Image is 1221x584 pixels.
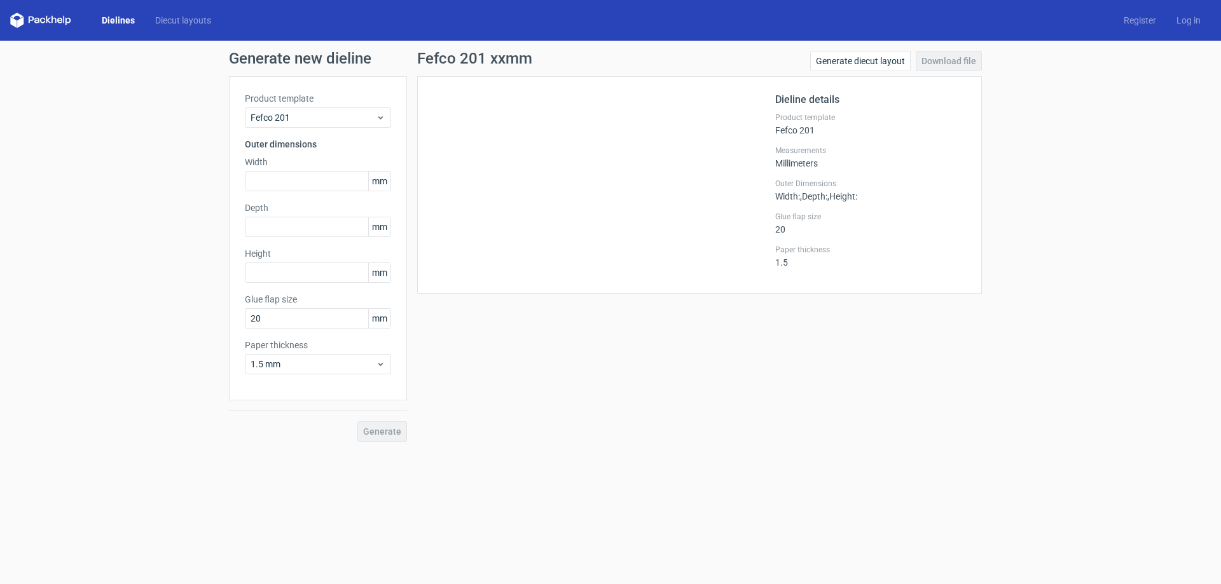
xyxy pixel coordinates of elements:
h3: Outer dimensions [245,138,391,151]
label: Outer Dimensions [775,179,966,189]
span: Fefco 201 [251,111,376,124]
a: Register [1114,14,1166,27]
label: Product template [245,92,391,105]
a: Dielines [92,14,145,27]
label: Measurements [775,146,966,156]
label: Paper thickness [775,245,966,255]
span: mm [368,217,390,236]
span: 1.5 mm [251,358,376,370]
span: Width : [775,191,800,201]
div: Fefco 201 [775,112,966,135]
div: Millimeters [775,146,966,168]
span: , Depth : [800,191,827,201]
label: Glue flap size [245,293,391,306]
a: Log in [1166,14,1211,27]
h2: Dieline details [775,92,966,107]
div: 20 [775,212,966,234]
label: Paper thickness [245,339,391,351]
div: 1.5 [775,245,966,268]
span: mm [368,172,390,191]
h1: Fefco 201 xxmm [417,51,532,66]
a: Diecut layouts [145,14,221,27]
span: mm [368,309,390,328]
label: Depth [245,201,391,214]
span: , Height : [827,191,857,201]
label: Product template [775,112,966,123]
label: Glue flap size [775,212,966,222]
h1: Generate new dieline [229,51,992,66]
label: Height [245,247,391,260]
a: Generate diecut layout [810,51,911,71]
span: mm [368,263,390,282]
label: Width [245,156,391,168]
